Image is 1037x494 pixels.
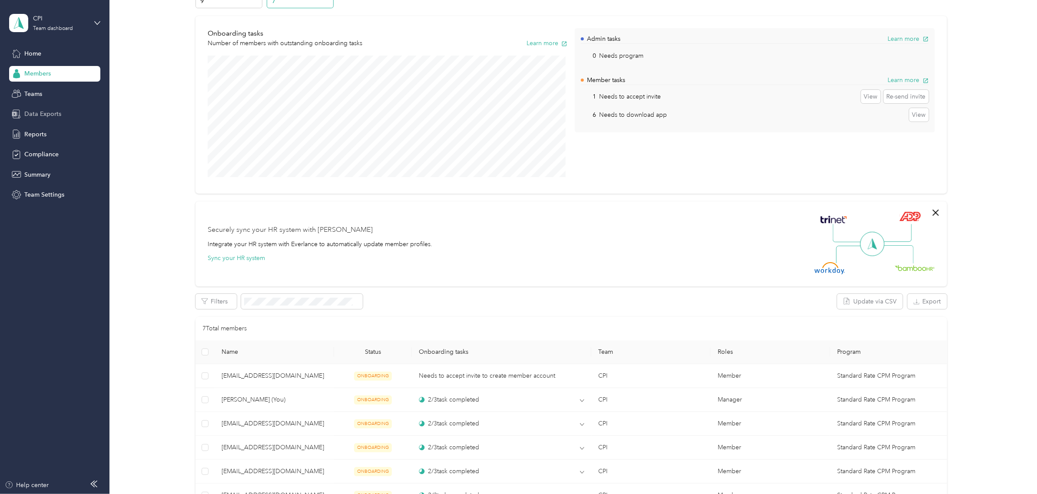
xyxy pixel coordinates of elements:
td: ngomezamaya@cpisandiego.org [215,436,334,460]
span: Summary [24,170,50,179]
td: CPI [591,364,711,388]
td: Standard Rate CPM Program [830,388,947,412]
td: Standard Rate CPM Program [830,412,947,436]
td: Standard Rate CPM Program [830,436,947,460]
img: ADP [899,211,921,221]
img: Line Left Down [836,245,866,263]
p: Needs to accept invite [599,92,661,101]
th: Team [591,340,711,364]
span: [PERSON_NAME] (You) [222,395,327,405]
img: Workday [815,262,845,274]
button: Sync your HR system [208,254,265,263]
div: 2 / 3 task completed [419,443,479,452]
th: Program [830,340,947,364]
td: Member [711,460,830,484]
iframe: Everlance-gr Chat Button Frame [988,445,1037,494]
p: 1 [581,92,596,101]
td: lmarstrom@cpisandiego.org [215,364,334,388]
span: ONBOARDING [354,395,392,405]
button: View [909,108,929,122]
p: Member tasks [587,76,625,85]
th: Onboarding tasks [412,340,591,364]
span: ONBOARDING [354,467,392,476]
button: Learn more [888,34,929,43]
button: View [861,90,881,104]
div: 2 / 3 task completed [419,395,479,404]
td: CPI [591,436,711,460]
span: Needs to accept invite to create member account [419,372,555,379]
td: ahussain@cpisandiego.org [215,460,334,484]
span: [EMAIL_ADDRESS][DOMAIN_NAME] [222,419,327,428]
span: Reports [24,130,46,139]
img: Line Left Up [833,224,863,243]
span: Home [24,49,41,58]
td: Daroesdena Vargas (You) [215,388,334,412]
button: Export [908,294,947,309]
div: 2 / 3 task completed [419,467,479,476]
p: Onboarding tasks [208,28,362,39]
span: ONBOARDING [354,419,392,428]
th: Roles [711,340,830,364]
span: Members [24,69,51,78]
p: Number of members with outstanding onboarding tasks [208,39,362,48]
button: Filters [195,294,237,309]
div: Team dashboard [33,26,73,31]
span: Team Settings [24,190,64,199]
span: [EMAIL_ADDRESS][DOMAIN_NAME] [222,467,327,476]
td: ONBOARDING [334,388,412,412]
span: [EMAIL_ADDRESS][DOMAIN_NAME] [222,371,327,381]
p: 0 [581,51,596,60]
div: Securely sync your HR system with [PERSON_NAME] [208,225,373,235]
span: ONBOARDING [354,372,392,381]
p: 6 [581,110,596,119]
td: Member [711,364,830,388]
button: Learn more [888,76,929,85]
div: 2 / 3 task completed [419,419,479,428]
img: Line Right Down [883,245,914,264]
td: Standard Rate CPM Program [830,364,947,388]
span: Name [222,348,327,356]
td: CPI [591,412,711,436]
td: Member [711,412,830,436]
span: Teams [24,89,42,99]
img: Trinet [818,214,849,226]
p: Needs to download app [599,110,667,119]
td: CPI [591,460,711,484]
td: tnavarro@cpisandiego.org [215,412,334,436]
p: Needs program [599,51,643,60]
td: CPI [591,388,711,412]
span: ONBOARDING [354,443,392,452]
span: [EMAIL_ADDRESS][DOMAIN_NAME] [222,443,327,452]
button: Re-send invite [884,90,929,104]
td: ONBOARDING [334,436,412,460]
button: Learn more [527,39,567,48]
span: Compliance [24,150,59,159]
td: Standard Rate CPM Program [830,460,947,484]
button: Update via CSV [837,294,903,309]
th: Name [215,340,334,364]
td: ONBOARDING [334,364,412,388]
div: Integrate your HR system with Everlance to automatically update member profiles. [208,240,432,249]
img: Line Right Up [881,224,912,242]
span: Data Exports [24,109,61,119]
button: Help center [5,481,49,490]
td: Member [711,436,830,460]
div: CPI [33,14,87,23]
td: Manager [711,388,830,412]
td: ONBOARDING [334,412,412,436]
p: 7 Total members [202,324,247,333]
img: BambooHR [895,265,935,271]
td: ONBOARDING [334,460,412,484]
p: Admin tasks [587,34,620,43]
th: Status [334,340,412,364]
